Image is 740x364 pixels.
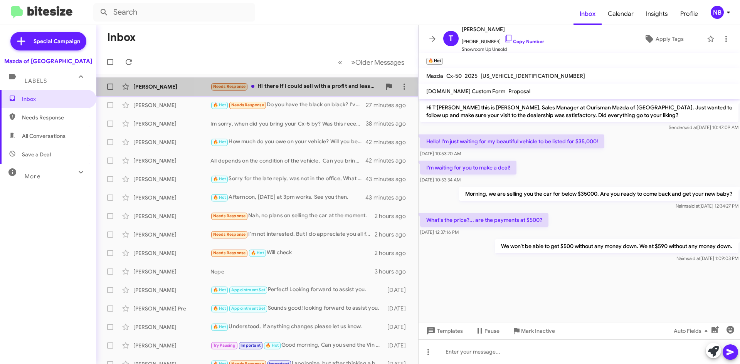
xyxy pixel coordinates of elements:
[669,124,738,130] span: Sender [DATE] 10:47:09 AM
[133,249,210,257] div: [PERSON_NAME]
[462,25,544,34] span: [PERSON_NAME]
[426,58,443,65] small: 🔥 Hot
[213,324,226,329] span: 🔥 Hot
[133,120,210,127] div: [PERSON_NAME]
[504,39,544,44] a: Copy Number
[351,57,355,67] span: »
[25,77,47,84] span: Labels
[495,239,738,253] p: We won't be able to get $500 without any money down. We at $590 without any money down.
[231,102,264,107] span: Needs Response
[4,57,92,65] div: Mazda of [GEOGRAPHIC_DATA]
[213,306,226,311] span: 🔥 Hot
[420,229,459,235] span: [DATE] 12:37:16 PM
[210,157,366,164] div: All depends on the condition of the vehicle. Can you bring your vehicle by?
[213,250,246,255] span: Needs Response
[469,324,506,338] button: Pause
[133,194,210,201] div: [PERSON_NAME]
[133,83,210,91] div: [PERSON_NAME]
[375,231,412,238] div: 2 hours ago
[334,54,409,70] nav: Page navigation example
[419,324,469,338] button: Templates
[684,124,697,130] span: said at
[704,6,732,19] button: NB
[213,213,246,218] span: Needs Response
[210,193,366,202] div: Afternoon, [DATE] at 3pm works. See you then.
[346,54,409,70] button: Next
[420,213,548,227] p: What's the price?... are the payments at $500?
[133,157,210,164] div: [PERSON_NAME]
[426,88,505,95] span: [DOMAIN_NAME] Custom Form
[333,54,347,70] button: Previous
[687,255,700,261] span: said at
[133,305,210,312] div: [PERSON_NAME] Pre
[462,34,544,45] span: [PHONE_NUMBER]
[420,177,461,183] span: [DATE] 10:53:34 AM
[366,157,412,164] div: 42 minutes ago
[213,176,226,181] span: 🔥 Hot
[668,324,717,338] button: Auto Fields
[133,323,210,331] div: [PERSON_NAME]
[22,95,87,103] span: Inbox
[481,72,585,79] span: [US_VEHICLE_IDENTIFICATION_NUMBER]
[366,175,412,183] div: 43 minutes ago
[366,101,412,109] div: 27 minutes ago
[210,304,383,313] div: Sounds good! looking forward to assist you.
[210,82,381,91] div: Hi there if I could sell with a profit and lease a vehicle with you at a lower price then yes
[210,248,375,257] div: Will check
[133,212,210,220] div: [PERSON_NAME]
[266,343,279,348] span: 🔥 Hot
[383,342,412,349] div: [DATE]
[425,324,463,338] span: Templates
[676,255,738,261] span: Naim [DATE] 1:09:03 PM
[674,324,711,338] span: Auto Fields
[375,268,412,275] div: 3 hours ago
[506,324,561,338] button: Mark Inactive
[573,3,602,25] a: Inbox
[210,268,375,275] div: Nope
[484,324,499,338] span: Pause
[210,285,383,294] div: Perfect! Looking forward to assist you.
[521,324,555,338] span: Mark Inactive
[355,58,404,67] span: Older Messages
[133,286,210,294] div: [PERSON_NAME]
[210,230,375,239] div: I'm not interested. But I do appreciate you all for taking such good care of my car. I'll be in s...
[674,3,704,25] a: Profile
[25,173,40,180] span: More
[366,194,412,201] div: 43 minutes ago
[338,57,342,67] span: «
[420,101,738,122] p: Hi T'[PERSON_NAME] this is [PERSON_NAME], Sales Manager at Ourisman Mazda of [GEOGRAPHIC_DATA]. J...
[210,138,366,146] div: How much do you owe on your vehicle? Will you be able to bring your vehicle by?
[240,343,261,348] span: Important
[210,120,366,127] div: Im sorry, when did you bring your Cx-5 by? Was this recent?
[508,88,530,95] span: Proposal
[640,3,674,25] a: Insights
[624,32,703,46] button: Apply Tags
[231,306,265,311] span: Appointment Set
[210,211,375,220] div: Nah, no plans on selling the car at the moment.
[383,305,412,312] div: [DATE]
[22,132,66,140] span: All Conversations
[213,343,235,348] span: Try Pausing
[366,120,412,127] div: 38 minutes ago
[686,203,700,209] span: said at
[383,323,412,331] div: [DATE]
[133,342,210,349] div: [PERSON_NAME]
[711,6,724,19] div: NB
[465,72,478,79] span: 2025
[231,287,265,292] span: Appointment Set
[210,174,366,183] div: Sorry for the late reply, was not in the office, What time are you available to bring the vehicle...
[366,138,412,146] div: 42 minutes ago
[213,232,246,237] span: Needs Response
[213,195,226,200] span: 🔥 Hot
[210,322,383,331] div: Understood, If anything changes please let us know.
[459,187,738,201] p: Morning, we are selling you the car for below $35000. Are you ready to come back and get your new...
[213,102,226,107] span: 🔥 Hot
[213,139,226,144] span: 🔥 Hot
[375,212,412,220] div: 2 hours ago
[133,175,210,183] div: [PERSON_NAME]
[676,203,738,209] span: Naim [DATE] 12:34:27 PM
[107,31,136,44] h1: Inbox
